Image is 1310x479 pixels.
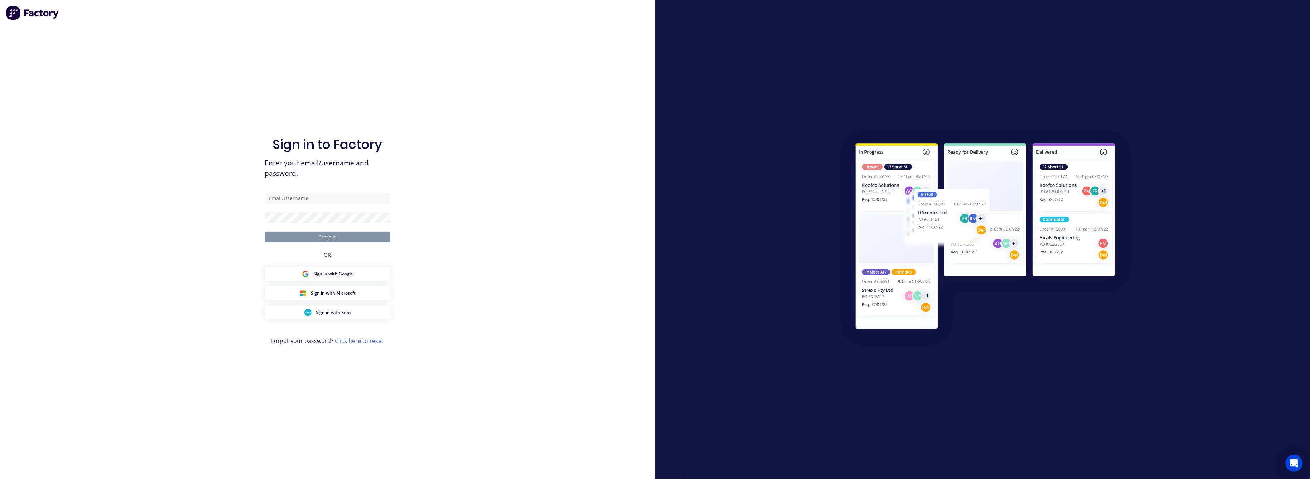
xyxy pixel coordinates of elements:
[316,309,351,316] span: Sign in with Xero
[335,337,384,345] a: Click here to reset
[313,271,353,277] span: Sign in with Google
[840,129,1131,346] img: Sign in
[6,6,59,20] img: Factory
[304,309,312,316] img: Xero Sign in
[265,267,390,281] button: Google Sign inSign in with Google
[311,290,356,296] span: Sign in with Microsoft
[1286,455,1303,472] div: Open Intercom Messenger
[324,242,331,267] div: OR
[302,270,309,277] img: Google Sign in
[265,286,390,300] button: Microsoft Sign inSign in with Microsoft
[299,290,307,297] img: Microsoft Sign in
[265,232,390,242] button: Continue
[265,306,390,319] button: Xero Sign inSign in with Xero
[271,337,384,345] span: Forgot your password?
[265,158,390,179] span: Enter your email/username and password.
[273,137,382,152] h1: Sign in to Factory
[265,193,390,204] input: Email/Username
